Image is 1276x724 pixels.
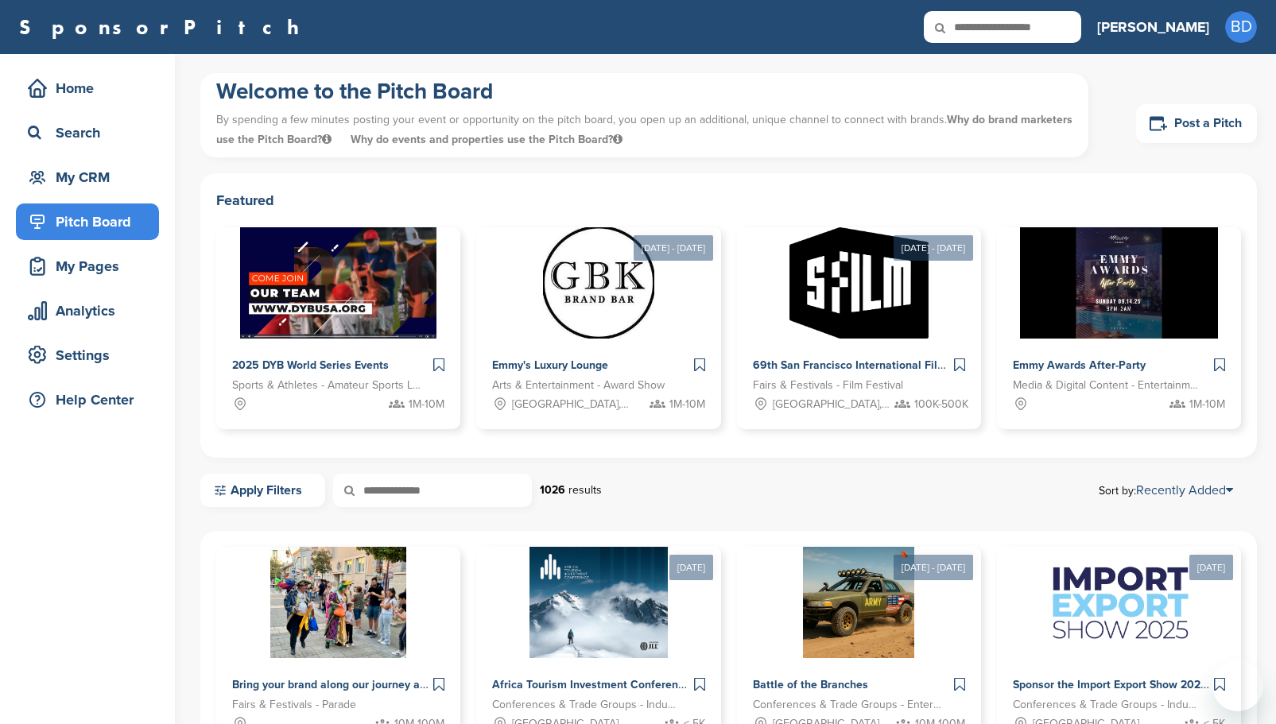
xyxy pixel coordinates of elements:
span: Conferences & Trade Groups - Industrial Conference [492,696,681,714]
a: Sponsorpitch & Emmy Awards After-Party Media & Digital Content - Entertainment 1M-10M [997,227,1241,429]
span: Why do events and properties use the Pitch Board? [351,133,622,146]
a: [DATE] - [DATE] Sponsorpitch & Emmy's Luxury Lounge Arts & Entertainment - Award Show [GEOGRAPHIC... [476,202,720,429]
a: Home [16,70,159,106]
span: Conferences & Trade Groups - Industrial Conference [1013,696,1201,714]
a: Search [16,114,159,151]
span: Sports & Athletes - Amateur Sports Leagues [232,377,421,394]
p: By spending a few minutes posting your event or opportunity on the pitch board, you open up an ad... [216,106,1072,153]
a: [PERSON_NAME] [1097,10,1209,45]
span: [GEOGRAPHIC_DATA], [GEOGRAPHIC_DATA] [512,396,630,413]
span: 1M-10M [669,396,705,413]
div: Help Center [24,385,159,414]
span: 69th San Francisco International Film Festival [753,358,991,372]
a: Sponsorpitch & 2025 DYB World Series Events Sports & Athletes - Amateur Sports Leagues 1M-10M [216,227,460,429]
div: [DATE] - [DATE] [894,555,973,580]
div: My Pages [24,252,159,281]
a: Recently Added [1136,482,1233,498]
span: 1M-10M [409,396,444,413]
div: Home [24,74,159,103]
span: Sponsor the Import Export Show 2025 [1013,678,1208,691]
a: Pitch Board [16,203,159,240]
div: Analytics [24,296,159,325]
span: Fairs & Festivals - Film Festival [753,377,903,394]
span: Fairs & Festivals - Parade [232,696,356,714]
iframe: Button to launch messaging window [1212,660,1263,711]
img: Sponsorpitch & [270,547,407,658]
a: [DATE] - [DATE] Sponsorpitch & 69th San Francisco International Film Festival Fairs & Festivals -... [737,202,981,429]
div: Settings [24,341,159,370]
div: [DATE] [1189,555,1233,580]
img: Sponsorpitch & [240,227,436,339]
a: My Pages [16,248,159,285]
strong: 1026 [540,483,565,497]
div: [DATE] [669,555,713,580]
span: results [568,483,602,497]
a: Post a Pitch [1136,104,1257,143]
span: Sort by: [1099,484,1233,497]
img: Sponsorpitch & [789,227,929,339]
div: Search [24,118,159,147]
h2: Featured [216,189,1241,211]
img: Sponsorpitch & [1034,547,1204,658]
span: Emmy Awards After-Party [1013,358,1146,372]
a: My CRM [16,159,159,196]
img: Sponsorpitch & [529,547,668,658]
div: My CRM [24,163,159,192]
span: Conferences & Trade Groups - Entertainment [753,696,941,714]
img: Sponsorpitch & [803,547,914,658]
a: Help Center [16,381,159,418]
span: Bring your brand along our journey across [GEOGRAPHIC_DATA] and [GEOGRAPHIC_DATA] [232,678,703,691]
span: Arts & Entertainment - Award Show [492,377,665,394]
div: [DATE] - [DATE] [634,235,713,261]
a: SponsorPitch [19,17,309,37]
div: Pitch Board [24,207,159,236]
span: Emmy's Luxury Lounge [492,358,608,372]
a: Apply Filters [200,474,325,507]
span: 100K-500K [914,396,968,413]
img: Sponsorpitch & [1020,227,1218,339]
h3: [PERSON_NAME] [1097,16,1209,38]
span: Africa Tourism Investment Conference - Lead Sponsor [492,678,769,691]
span: 2025 DYB World Series Events [232,358,389,372]
span: BD [1225,11,1257,43]
img: Sponsorpitch & [543,227,654,339]
span: 1M-10M [1189,396,1225,413]
h1: Welcome to the Pitch Board [216,77,1072,106]
span: Battle of the Branches [753,678,868,691]
div: [DATE] - [DATE] [894,235,973,261]
span: [GEOGRAPHIC_DATA], [GEOGRAPHIC_DATA] [773,396,891,413]
span: Media & Digital Content - Entertainment [1013,377,1201,394]
a: Settings [16,337,159,374]
a: Analytics [16,292,159,329]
